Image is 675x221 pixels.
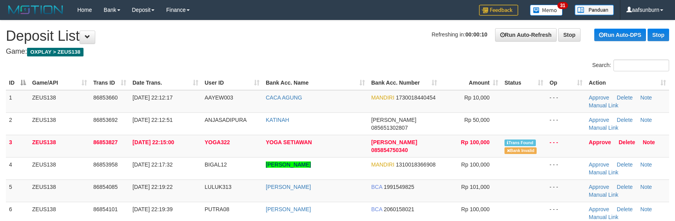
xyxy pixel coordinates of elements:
[371,206,382,212] span: BCA
[465,31,487,38] strong: 00:00:10
[93,94,118,101] span: 86853660
[617,94,633,101] a: Delete
[504,139,536,146] span: Similar transaction found
[29,76,90,90] th: Game/API: activate to sort column ascending
[6,112,29,135] td: 2
[617,184,633,190] a: Delete
[205,139,230,145] span: YOGA322
[641,206,652,212] a: Note
[266,184,311,190] a: [PERSON_NAME]
[266,206,311,212] a: [PERSON_NAME]
[93,206,118,212] span: 86854101
[589,139,611,145] a: Approve
[368,76,440,90] th: Bank Acc. Number: activate to sort column ascending
[29,112,90,135] td: ZEUS138
[132,206,172,212] span: [DATE] 22:19:39
[6,179,29,202] td: 5
[546,179,586,202] td: - - -
[546,90,586,113] td: - - -
[132,184,172,190] span: [DATE] 22:19:22
[6,4,65,16] img: MOTION_logo.png
[90,76,129,90] th: Trans ID: activate to sort column ascending
[589,94,609,101] a: Approve
[6,157,29,179] td: 4
[29,179,90,202] td: ZEUS138
[464,94,490,101] span: Rp 10,000
[396,94,435,101] span: Copy 1730018440454 to clipboard
[641,94,652,101] a: Note
[201,76,263,90] th: User ID: activate to sort column ascending
[6,48,669,56] h4: Game:
[613,60,669,71] input: Search:
[501,76,546,90] th: Status: activate to sort column ascending
[648,29,669,41] a: Stop
[29,135,90,157] td: ZEUS138
[589,102,619,109] a: Manual Link
[546,76,586,90] th: Op: activate to sort column ascending
[589,161,609,168] a: Approve
[6,28,669,44] h1: Deposit List
[93,139,118,145] span: 86853827
[93,161,118,168] span: 86853958
[617,206,633,212] a: Delete
[396,161,435,168] span: Copy 1310018366908 to clipboard
[589,206,609,212] a: Approve
[371,125,408,131] span: Copy 085651302807 to clipboard
[464,117,490,123] span: Rp 50,000
[266,139,312,145] a: YOGA SETIAWAN
[205,117,247,123] span: ANJASADIPURA
[440,76,501,90] th: Amount: activate to sort column ascending
[371,94,394,101] span: MANDIRI
[6,90,29,113] td: 1
[641,117,652,123] a: Note
[530,5,563,16] img: Button%20Memo.svg
[589,169,619,176] a: Manual Link
[132,117,172,123] span: [DATE] 22:12:51
[6,135,29,157] td: 3
[266,117,289,123] a: KATINAH
[6,76,29,90] th: ID: activate to sort column descending
[589,192,619,198] a: Manual Link
[575,5,614,15] img: panduan.png
[495,28,557,42] a: Run Auto-Refresh
[617,161,633,168] a: Delete
[619,139,635,145] a: Delete
[132,161,172,168] span: [DATE] 22:17:32
[504,147,537,154] span: Bank is not match
[205,94,233,101] span: AAYEW003
[29,157,90,179] td: ZEUS138
[589,117,609,123] a: Approve
[205,161,227,168] span: BIGAL12
[589,214,619,220] a: Manual Link
[546,157,586,179] td: - - -
[546,112,586,135] td: - - -
[371,117,416,123] span: [PERSON_NAME]
[641,161,652,168] a: Note
[371,161,394,168] span: MANDIRI
[589,125,619,131] a: Manual Link
[27,48,83,56] span: OXPLAY > ZEUS138
[432,31,487,38] span: Refreshing in:
[461,206,490,212] span: Rp 100,000
[371,147,408,153] span: Copy 085854750340 to clipboard
[205,184,232,190] span: LULUK313
[558,28,581,42] a: Stop
[643,139,655,145] a: Note
[129,76,201,90] th: Date Trans.: activate to sort column ascending
[461,161,490,168] span: Rp 100,000
[589,184,609,190] a: Approve
[586,76,669,90] th: Action: activate to sort column ascending
[384,206,414,212] span: Copy 2060158021 to clipboard
[592,60,669,71] label: Search:
[263,76,368,90] th: Bank Acc. Name: activate to sort column ascending
[479,5,518,16] img: Feedback.jpg
[557,2,568,9] span: 31
[384,184,414,190] span: Copy 1991549825 to clipboard
[641,184,652,190] a: Note
[266,161,311,168] a: [PERSON_NAME]
[93,184,118,190] span: 86854085
[205,206,229,212] span: PUTRA08
[132,94,172,101] span: [DATE] 22:12:17
[371,139,417,145] span: [PERSON_NAME]
[132,139,174,145] span: [DATE] 22:15:00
